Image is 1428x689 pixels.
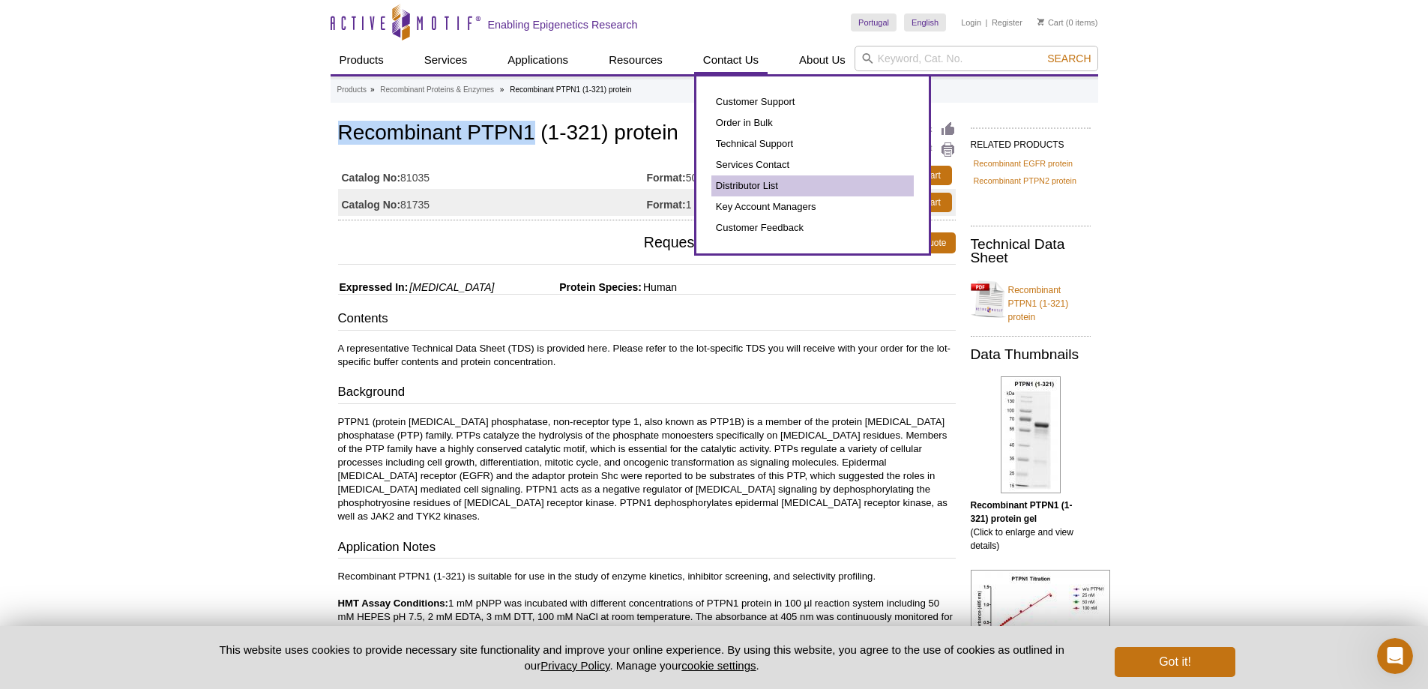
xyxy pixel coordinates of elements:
b: HMT Assay Conditions: [338,598,449,609]
h3: Background [338,383,956,404]
b: Recombinant PTPN1 (1-321) protein gel [971,500,1073,524]
td: 1 mg [647,189,801,216]
h2: Data Thumbnails [971,348,1091,361]
a: Portugal [851,13,897,31]
strong: Catalog No: [342,198,401,211]
td: 81735 [338,189,647,216]
h1: Recombinant PTPN1 (1-321) protein [338,121,956,147]
img: Recombinant PTPN1 (1-321) protein gel. [1001,376,1061,493]
a: Cart [1037,17,1064,28]
td: 81035 [338,162,647,189]
a: Recombinant Proteins & Enzymes [380,83,494,97]
a: Privacy Policy [540,659,609,672]
strong: Format: [647,171,686,184]
a: Recombinant PTPN2 protein [974,174,1076,187]
li: (0 items) [1037,13,1098,31]
a: Resources [600,46,672,74]
a: Key Account Managers [711,196,914,217]
a: Order in Bulk [711,112,914,133]
img: Your Cart [1037,18,1044,25]
span: Search [1047,52,1091,64]
td: 50 µg [647,162,801,189]
li: » [500,85,504,94]
a: Services [415,46,477,74]
span: Protein Species: [497,281,642,293]
a: Technical Support [711,133,914,154]
h2: Technical Data Sheet [971,238,1091,265]
i: [MEDICAL_DATA] [409,281,494,293]
a: Register [992,17,1022,28]
input: Keyword, Cat. No. [855,46,1098,71]
a: Applications [498,46,577,74]
a: Login [961,17,981,28]
a: Products [331,46,393,74]
a: Recombinant EGFR protein [974,157,1073,170]
p: (Click to enlarge and view details) [971,499,1091,553]
a: Customer Feedback [711,217,914,238]
li: » [370,85,375,94]
button: Got it! [1115,647,1235,677]
p: This website uses cookies to provide necessary site functionality and improve your online experie... [193,642,1091,673]
h3: Application Notes [338,538,956,559]
p: Recombinant PTPN1 (1-321) is suitable for use in the study of enzyme kinetics, inhibitor screenin... [338,570,956,637]
button: cookie settings [681,659,756,672]
a: Products [337,83,367,97]
img: Recombinant PTPN1 (1-321) activity assay. [971,570,1110,659]
strong: Catalog No: [342,171,401,184]
span: Expressed In: [338,281,409,293]
a: Customer Support [711,91,914,112]
p: PTPN1 (protein [MEDICAL_DATA] phosphatase, non-receptor type 1, also known as PTP1B) is a member ... [338,415,956,523]
p: A representative Technical Data Sheet (TDS) is provided here. Please refer to the lot-specific TD... [338,342,956,369]
h2: RELATED PRODUCTS [971,127,1091,154]
strong: Format: [647,198,686,211]
a: English [904,13,946,31]
h3: Contents [338,310,956,331]
a: Services Contact [711,154,914,175]
span: Human [642,281,677,293]
button: Search [1043,52,1095,65]
span: Request a quote for a bulk order [338,232,877,253]
iframe: Intercom live chat [1377,638,1413,674]
a: Recombinant PTPN1 (1-321) protein [971,274,1091,324]
a: Distributor List [711,175,914,196]
li: | [986,13,988,31]
a: About Us [790,46,855,74]
li: Recombinant PTPN1 (1-321) protein [510,85,631,94]
h2: Enabling Epigenetics Research [488,18,638,31]
a: Contact Us [694,46,768,74]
